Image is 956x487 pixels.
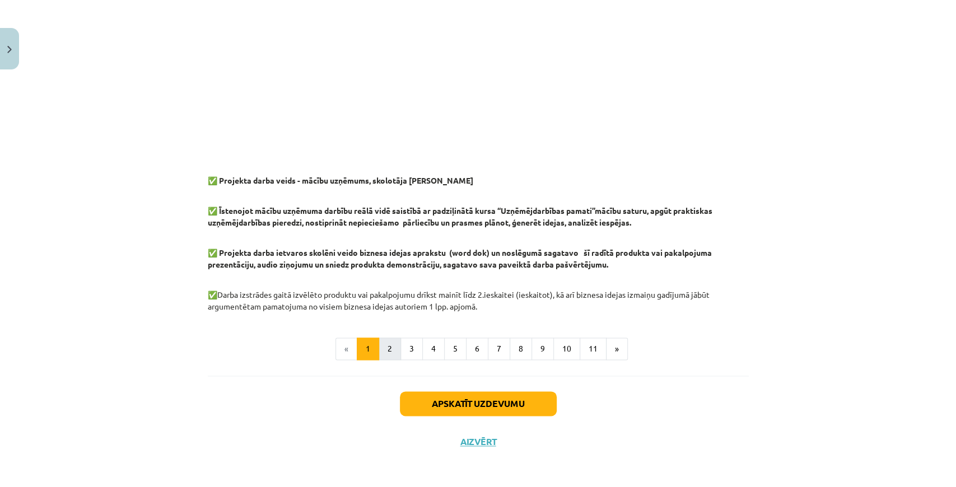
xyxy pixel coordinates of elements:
button: 11 [580,338,607,360]
button: 7 [488,338,510,360]
p: ✅ [208,235,749,270]
button: 10 [553,338,580,360]
button: 9 [531,338,554,360]
button: 4 [422,338,445,360]
p: ✅ [208,163,749,186]
b: Projekta darba veids - mācību uzņēmums, skolotāja [PERSON_NAME] [219,175,473,185]
button: 8 [510,338,532,360]
p: ✅ Darba izstrādes gaitā izvēlēto produktu vai pakalpojumu drīkst mainīt līdz 2.ieskaitei (ieskait... [208,277,749,312]
button: 5 [444,338,467,360]
button: 6 [466,338,488,360]
button: 1 [357,338,379,360]
button: Aizvērt [457,436,500,447]
button: Apskatīt uzdevumu [400,391,557,416]
b: Īstenojot mācību uzņēmuma darbību reālā vidē saistībā ar padziļinātā kursa “Uzņēmējdarbības pamat... [208,205,712,227]
button: 3 [400,338,423,360]
button: » [606,338,628,360]
nav: Page navigation example [208,338,749,360]
b: Projekta darba ietvaros skolēni veido biznesa idejas aprakstu (word dok) un noslēgumā sagatavo šī... [208,247,712,269]
img: icon-close-lesson-0947bae3869378f0d4975bcd49f059093ad1ed9edebbc8119c70593378902aed.svg [7,46,12,53]
button: 2 [379,338,401,360]
p: ✅ [208,193,749,228]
